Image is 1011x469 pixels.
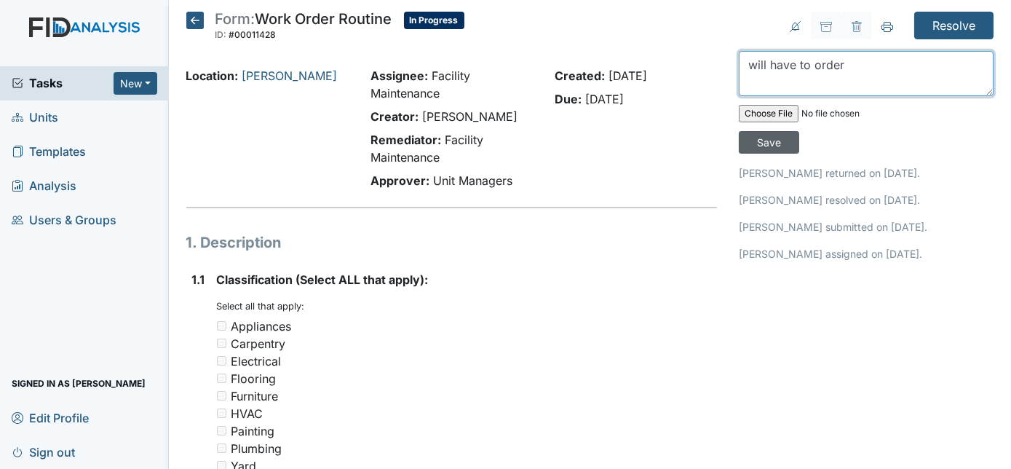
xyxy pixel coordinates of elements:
[370,133,441,147] strong: Remediator:
[217,444,226,453] input: Plumbing
[739,219,994,234] p: [PERSON_NAME] submitted on [DATE].
[231,335,286,352] div: Carpentry
[739,192,994,208] p: [PERSON_NAME] resolved on [DATE].
[217,356,226,366] input: Electrical
[217,339,226,348] input: Carpentry
[231,405,263,422] div: HVAC
[914,12,994,39] input: Resolve
[215,29,227,40] span: ID:
[217,426,226,435] input: Painting
[231,318,292,335] div: Appliances
[608,68,647,83] span: [DATE]
[739,246,994,261] p: [PERSON_NAME] assigned on [DATE].
[370,68,428,83] strong: Assignee:
[404,12,464,29] span: In Progress
[555,92,582,106] strong: Due:
[231,440,282,457] div: Plumbing
[217,374,226,383] input: Flooring
[192,271,205,288] label: 1.1
[422,109,518,124] span: [PERSON_NAME]
[217,301,305,312] small: Select all that apply:
[231,422,275,440] div: Painting
[215,12,392,44] div: Work Order Routine
[370,109,419,124] strong: Creator:
[12,74,114,92] a: Tasks
[739,131,799,154] input: Save
[12,209,116,232] span: Users & Groups
[217,391,226,401] input: Furniture
[231,387,279,405] div: Furniture
[12,372,146,395] span: Signed in as [PERSON_NAME]
[231,352,282,370] div: Electrical
[217,409,226,418] input: HVAC
[555,68,605,83] strong: Created:
[215,10,255,28] span: Form:
[114,72,157,95] button: New
[370,173,429,188] strong: Approver:
[12,141,86,163] span: Templates
[12,406,89,429] span: Edit Profile
[186,232,718,253] h1: 1. Description
[186,68,239,83] strong: Location:
[217,321,226,331] input: Appliances
[229,29,277,40] span: #00011428
[231,370,277,387] div: Flooring
[739,165,994,181] p: [PERSON_NAME] returned on [DATE].
[217,272,429,287] span: Classification (Select ALL that apply):
[242,68,338,83] a: [PERSON_NAME]
[585,92,624,106] span: [DATE]
[12,441,75,463] span: Sign out
[12,106,58,129] span: Units
[433,173,512,188] span: Unit Managers
[12,175,76,197] span: Analysis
